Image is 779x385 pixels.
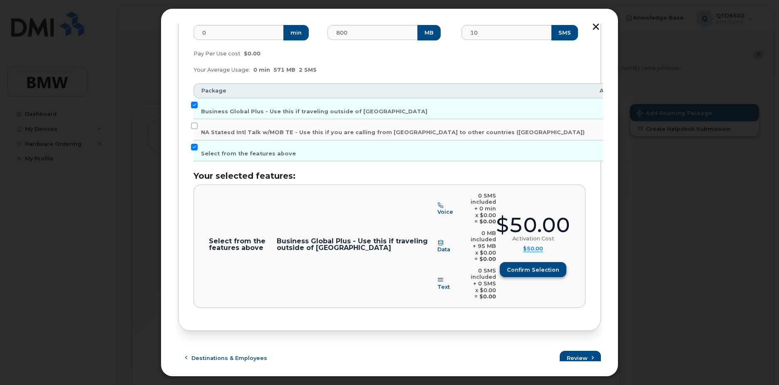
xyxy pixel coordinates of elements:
[474,212,496,225] span: $0.00 =
[743,349,773,379] iframe: Messenger Launcher
[191,102,198,108] input: Business Global Plus - Use this if traveling outside of [GEOGRAPHIC_DATA]
[479,256,496,262] b: $0.00
[209,238,277,251] p: Select from the features above
[437,284,450,290] span: Text
[456,267,496,280] div: 0 SMS included
[473,243,496,256] span: + 95 MB x
[191,122,198,129] input: NA Statesd Intl Talk w/MOB TE - Use this if you are calling from [GEOGRAPHIC_DATA] to other count...
[560,351,601,366] button: Review
[567,354,588,362] span: Review
[244,50,260,57] span: $0.00
[253,67,270,73] span: 0 min
[457,230,496,243] div: 0 MB included
[277,238,437,251] p: Business Global Plus - Use this if traveling outside of [GEOGRAPHIC_DATA]
[201,108,427,115] span: Business Global Plus - Use this if traveling outside of [GEOGRAPHIC_DATA]
[474,250,496,262] span: $0.00 =
[474,287,496,300] span: $0.00 =
[194,67,250,73] span: Your Average Usage:
[191,354,267,362] span: Destinations & Employees
[201,150,296,157] span: Select from the features above
[507,266,559,274] span: Confirm selection
[523,245,543,252] summary: $50.00
[194,83,592,98] th: Package
[479,218,496,225] b: $0.00
[178,351,274,366] button: Destinations & Employees
[194,50,241,57] span: Pay Per Use cost
[496,215,570,235] div: $50.00
[201,129,585,135] span: NA Statesd Intl Talk w/MOB TE - Use this if you are calling from [GEOGRAPHIC_DATA] to other count...
[299,67,317,73] span: 2 SMS
[194,171,585,180] h3: Your selected features:
[437,209,453,215] span: Voice
[551,25,578,40] button: SMS
[500,262,566,277] button: Confirm selection
[283,25,309,40] button: min
[479,293,496,300] b: $0.00
[592,83,630,98] th: Amount
[474,205,496,218] span: + 0 min x
[191,144,198,150] input: Select from the features above
[512,235,554,242] div: Activation Cost
[473,280,496,293] span: + 0 SMS x
[460,192,496,205] div: 0 SMS included
[417,25,441,40] button: MB
[273,67,295,73] span: 571 MB
[437,246,450,252] span: Data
